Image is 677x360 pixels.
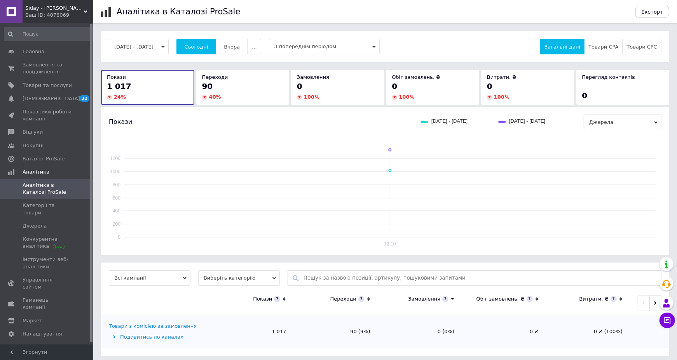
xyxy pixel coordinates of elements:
div: Обіг замовлень, ₴ [476,296,525,303]
span: Управління сайтом [23,277,72,290]
td: 1 017 [210,315,294,348]
span: Каталог ProSale [23,155,65,162]
span: 32 [80,95,89,102]
span: Інструменти веб-аналітики [23,256,72,270]
span: Товари CPC [627,44,657,50]
span: Сьогодні [185,44,208,50]
div: Товари з комісією за замовлення [109,323,197,330]
span: 100 % [304,94,319,100]
span: Покази [107,74,126,80]
div: Замовлення [408,296,440,303]
span: 0 [297,82,302,91]
td: 0 ₴ [462,315,546,348]
span: З попереднім періодом [269,39,380,54]
text: 0 [118,235,120,240]
button: Загальні дані [540,39,585,54]
span: Аналітика в Каталозі ProSale [23,182,72,196]
span: Замовлення та повідомлення [23,61,72,75]
span: 1 017 [107,82,131,91]
td: 0 ₴ (100%) [546,315,630,348]
span: Джерела [584,115,661,130]
button: ... [248,39,261,54]
span: Покази [109,118,132,126]
span: 0 [392,82,398,91]
span: Всі кампанії [109,270,190,286]
text: 400 [113,208,120,214]
span: Обіг замовлень, ₴ [392,74,440,80]
span: Джерела [23,223,47,230]
td: 90 (9%) [294,315,378,348]
span: 0 [487,82,492,91]
span: Замовлення [297,74,329,80]
span: Відгуки [23,129,43,136]
input: Пошук [4,27,97,41]
span: ... [252,44,256,50]
input: Пошук за назвою позиції, артикулу, пошуковими запитами [304,271,657,285]
span: Вчора [224,44,240,50]
span: Siday - крісло мішок [25,5,84,12]
td: 0 (0%) [378,315,462,348]
text: 1200 [110,156,120,161]
text: 12.10 [384,241,396,247]
button: Вчора [216,39,248,54]
div: Переходи [330,296,356,303]
span: Переходи [202,74,228,80]
span: 100 % [494,94,509,100]
span: Товари CPA [588,44,618,50]
text: 1000 [110,169,120,174]
span: Категорії та товари [23,202,72,216]
button: Чат з покупцем [660,313,675,328]
span: Витрати, ₴ [487,74,516,80]
text: 800 [113,182,120,188]
span: Покупці [23,142,44,149]
span: Загальні дані [544,44,580,50]
div: Витрати, ₴ [579,296,609,303]
span: Гаманець компанії [23,297,72,311]
div: Подивитись по каналах [109,334,208,341]
text: 200 [113,221,120,227]
span: Експорт [642,9,663,15]
span: Налаштування [23,330,62,337]
span: Перегляд контактів [582,74,635,80]
div: Покази [253,296,272,303]
span: Показники роботи компанії [23,108,72,122]
span: Конкурентна аналітика [23,236,72,250]
span: Товари та послуги [23,82,72,89]
span: 0 [582,91,588,100]
button: Товари CPA [584,39,623,54]
button: Товари CPC [623,39,661,54]
button: Сьогодні [176,39,216,54]
text: 600 [113,195,120,201]
div: Ваш ID: 4078069 [25,12,93,19]
span: Головна [23,48,44,55]
span: Аналітика [23,169,49,176]
button: Експорт [635,6,670,17]
span: 24 % [114,94,126,100]
h1: Аналітика в Каталозі ProSale [117,7,240,16]
span: 90 [202,82,213,91]
span: Виберіть категорію [198,270,280,286]
span: [DEMOGRAPHIC_DATA] [23,95,80,102]
span: 40 % [209,94,221,100]
button: [DATE] - [DATE] [109,39,169,54]
span: 100 % [399,94,415,100]
span: Маркет [23,317,42,324]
